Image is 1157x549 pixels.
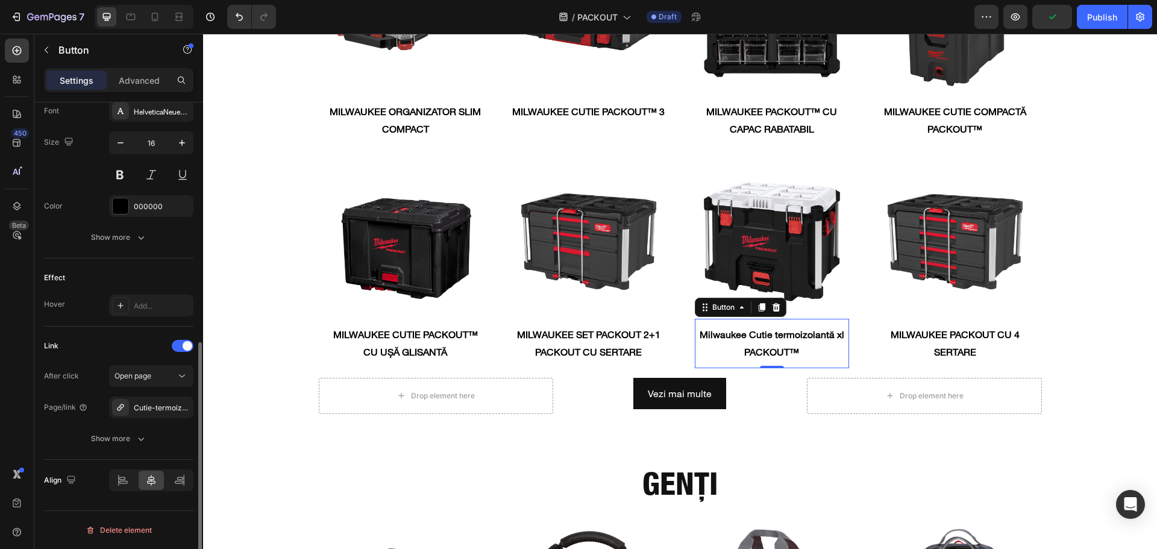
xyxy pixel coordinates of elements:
strong: Milwaukee Cutie compactă PACKOUT™ [681,72,823,101]
p: Settings [60,74,93,87]
a: Milwaukee PACKOUT™ cu capac rabatabil [492,62,646,111]
img: Ladă frigorifică Milwaukee PACKOUT™ – gândită pentru profesioniștii care au nevoie de răcoritoare... [492,131,646,285]
div: Cutie-termoizolanta-xl-packout™-4932478648 [134,403,190,413]
strong: Milwaukee PACKOUT™ cu capac rabatabil [503,72,634,101]
strong: Milwaukee Set PACKOUT 2+1 PACKOUT cu sertare [314,295,457,324]
span: / [572,11,575,24]
a: Milwaukee Cutie PACKOUT™ cu ușă glisantă [125,285,280,334]
a: Milwaukee PACKOUT cu 4 sertare [675,285,829,334]
span: Draft [659,11,677,22]
span: PACKOUT [577,11,618,24]
div: HelveticaNeueLTW1G-Roman [134,106,190,117]
div: Link [44,340,58,351]
img: Cutie de depozitare XL Milwaukee PACKOUT™ – ideală pentru transportul echipamentelor mari și volu... [125,131,280,285]
strong: Milwaukee Cutie PACKOUT™ cu ușă glisantă [130,295,275,324]
a: Milwaukee Cutie compactă PACKOUT™ [675,62,829,111]
div: Drop element here [208,357,272,367]
div: Delete element [86,523,152,538]
button: Show more [44,428,193,450]
div: Hover [44,299,65,310]
div: Beta [9,221,29,230]
a: Milwaukee Cutie PACKOUT™ 3 [309,62,462,94]
img: Organizator Milwaukee PACKOUT™ cu 3 sertare – soluție versatilă de depozitare pentru scule și acc... [309,131,463,285]
strong: Milwaukee PACKOUT cu 4 sertare [688,295,817,324]
div: Effect [44,272,65,283]
div: Font [44,105,59,116]
div: 000000 [134,201,190,212]
div: Button [507,268,534,279]
div: Add... [134,301,190,312]
div: Color [44,201,63,212]
iframe: To enrich screen reader interactions, please activate Accessibility in Grammarly extension settings [203,34,1157,549]
img: Sistem de depozitare Milwaukee PACKOUT™ cu 5 sertare – ideal pentru organizarea uneltelor și acce... [675,131,829,285]
button: Open page [109,365,193,387]
button: Publish [1077,5,1127,29]
button: 7 [5,5,90,29]
a: Milwaukee Set PACKOUT 2+1 PACKOUT cu sertare [309,285,463,334]
div: Align [44,472,78,489]
p: Advanced [119,74,160,87]
div: Open Intercom Messenger [1116,490,1145,519]
h2: GENȚI [125,428,829,472]
a: Vezi mai multe [430,344,523,376]
button: Show more [44,227,193,248]
strong: Milwaukee Cutie termoizolantă xl PACKOUT™ [497,295,641,324]
div: Page/link [44,402,88,413]
div: Show more [91,231,147,243]
p: Vezi mai multe [445,351,509,369]
div: After click [44,371,79,381]
strong: Milwaukee Cutie PACKOUT™ 3 [309,72,462,84]
span: Open page [114,371,151,380]
a: Milwaukee Cutie termoizolantă xl PACKOUT™ [492,285,646,334]
div: Drop element here [697,357,760,367]
div: Undo/Redo [227,5,276,29]
div: Show more [91,433,147,445]
button: Delete element [44,521,193,540]
div: Publish [1087,11,1117,24]
div: 450 [11,128,29,138]
p: 7 [79,10,84,24]
p: Button [58,43,161,57]
div: Size [44,134,76,151]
